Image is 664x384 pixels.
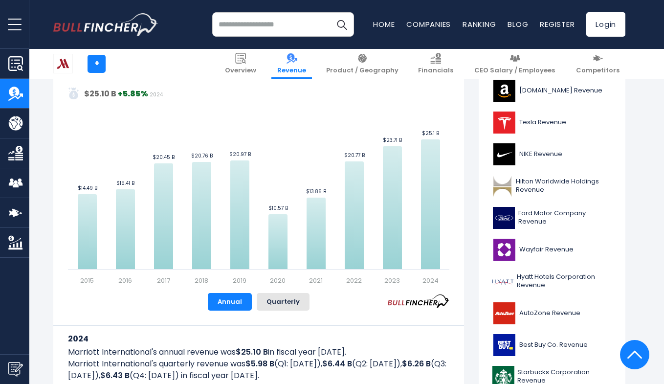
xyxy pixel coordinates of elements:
a: Blog [508,19,528,29]
img: addasd [68,88,80,99]
text: $10.57 B [268,204,288,212]
a: Revenue [271,49,312,79]
a: AutoZone Revenue [486,300,618,327]
a: NIKE Revenue [486,141,618,168]
text: $20.97 B [229,151,251,158]
a: Ranking [463,19,496,29]
strong: $25.10 B [84,88,116,99]
button: Annual [208,293,252,311]
p: Marriott International's annual revenue was in fiscal year [DATE]. [68,346,449,358]
text: $14.49 B [78,184,97,192]
text: 2017 [157,276,170,285]
a: Go to homepage [53,13,158,36]
svg: Marriott International's Revenue Trend [68,65,449,285]
text: $20.77 B [344,152,365,159]
text: $15.41 B [116,180,134,187]
text: $20.76 B [191,152,213,159]
text: 2024 [422,276,439,285]
span: Revenue [277,67,306,75]
text: 2021 [309,276,323,285]
b: $6.26 B [402,358,431,369]
span: Overview [225,67,256,75]
img: AMZN logo [492,80,516,102]
img: BBY logo [492,334,516,356]
a: [DOMAIN_NAME] Revenue [486,77,618,104]
text: 2016 [118,276,132,285]
a: Hilton Worldwide Holdings Revenue [486,173,618,200]
h3: 2024 [68,333,449,345]
b: $6.43 B [100,370,130,381]
a: Login [586,12,625,37]
a: Financials [412,49,459,79]
img: W logo [492,239,516,261]
b: $5.98 B [245,358,274,369]
text: $25.1 B [422,130,439,137]
a: CEO Salary / Employees [468,49,561,79]
img: MAR logo [54,54,72,73]
img: TSLA logo [492,112,516,134]
b: $25.10 B [236,346,268,358]
p: Marriott International's quarterly revenue was (Q1: [DATE]), (Q2: [DATE]), (Q3: [DATE]), (Q4: [DA... [68,358,449,382]
a: Overview [219,49,262,79]
a: Wayfair Revenue [486,236,618,263]
a: Best Buy Co. Revenue [486,332,618,359]
img: bullfincher logo [53,13,158,36]
text: $23.71 B [383,136,402,144]
a: Ford Motor Company Revenue [486,204,618,231]
button: Quarterly [257,293,310,311]
strong: +5.85% [118,88,148,99]
b: $6.44 B [322,358,352,369]
span: Product / Geography [326,67,398,75]
span: Competitors [576,67,620,75]
button: Search [330,12,354,37]
img: F logo [492,207,515,229]
a: Register [540,19,575,29]
a: Product / Geography [320,49,404,79]
a: Competitors [570,49,625,79]
a: Tesla Revenue [486,109,618,136]
img: AZO logo [492,302,516,324]
img: NKE logo [492,143,516,165]
span: Financials [418,67,453,75]
text: $13.86 B [306,188,326,195]
img: H logo [492,271,514,293]
a: Companies [406,19,451,29]
span: CEO Salary / Employees [474,67,555,75]
text: $20.45 B [153,154,175,161]
text: 2023 [384,276,400,285]
text: 2019 [233,276,246,285]
text: 2018 [195,276,208,285]
a: + [88,55,106,73]
img: HLT logo [492,175,513,197]
span: 2024 [150,91,163,98]
a: Home [373,19,395,29]
text: 2015 [80,276,94,285]
text: 2020 [270,276,286,285]
text: 2022 [346,276,362,285]
a: Hyatt Hotels Corporation Revenue [486,268,618,295]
